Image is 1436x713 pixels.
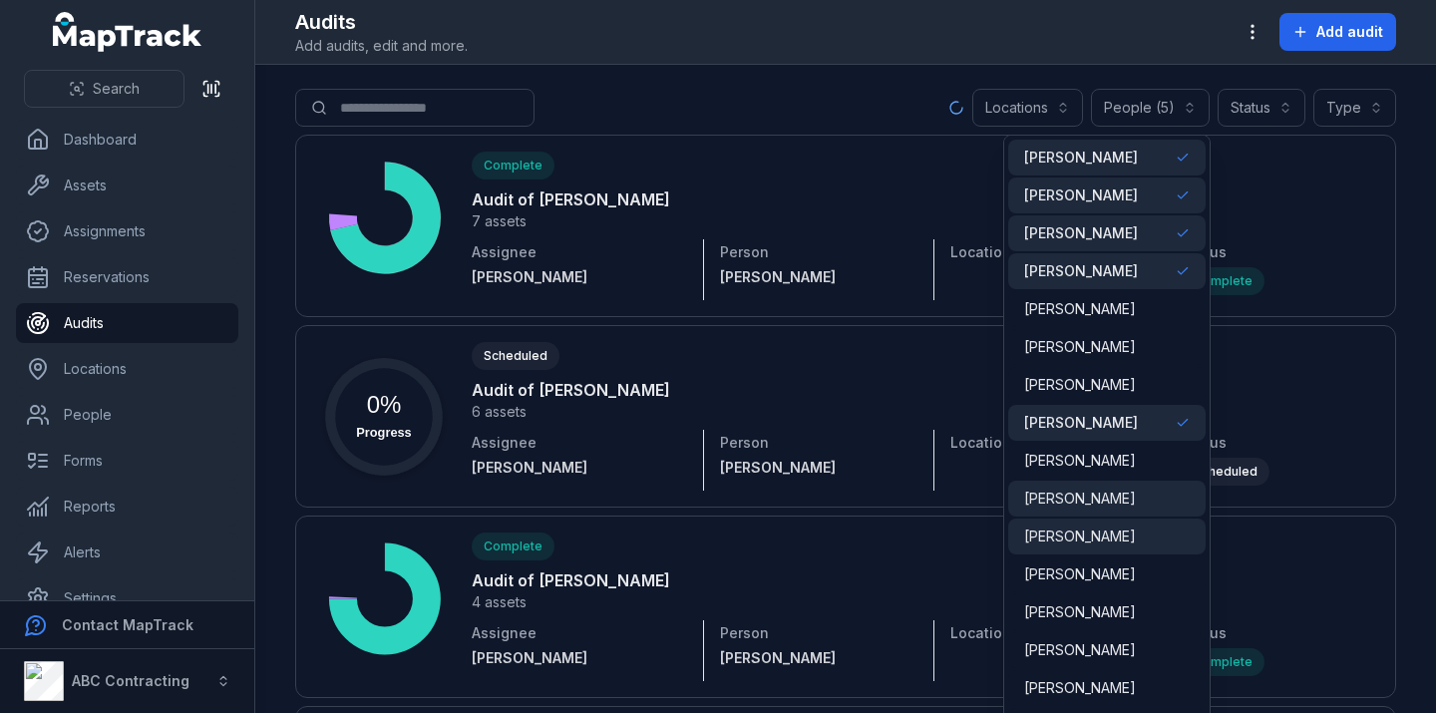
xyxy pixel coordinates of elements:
a: [PERSON_NAME] [472,648,687,668]
div: Complete [1182,648,1264,676]
span: [PERSON_NAME] [1024,148,1138,168]
span: [PERSON_NAME] [1024,223,1138,243]
span: [PERSON_NAME] [1024,640,1136,660]
span: [PERSON_NAME] [1024,451,1136,471]
a: [PERSON_NAME] [720,458,902,478]
span: [PERSON_NAME] [1024,375,1136,395]
span: [PERSON_NAME] [1024,185,1138,205]
span: [PERSON_NAME] [1024,564,1136,584]
a: [PERSON_NAME] [472,458,687,478]
a: [PERSON_NAME] [472,267,687,287]
span: [PERSON_NAME] [1024,261,1138,281]
span: [PERSON_NAME] [1024,602,1136,622]
span: [PERSON_NAME] [1024,527,1136,546]
span: [PERSON_NAME] [1024,489,1136,509]
a: [PERSON_NAME] [720,267,902,287]
span: [PERSON_NAME] [1024,337,1136,357]
span: [PERSON_NAME] [1024,678,1136,698]
div: Complete [1182,267,1264,295]
button: People (5) [1091,89,1210,127]
span: [PERSON_NAME] [1024,299,1136,319]
div: Scheduled [1182,458,1269,486]
a: [PERSON_NAME] [720,648,902,668]
span: [PERSON_NAME] [1024,413,1138,433]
